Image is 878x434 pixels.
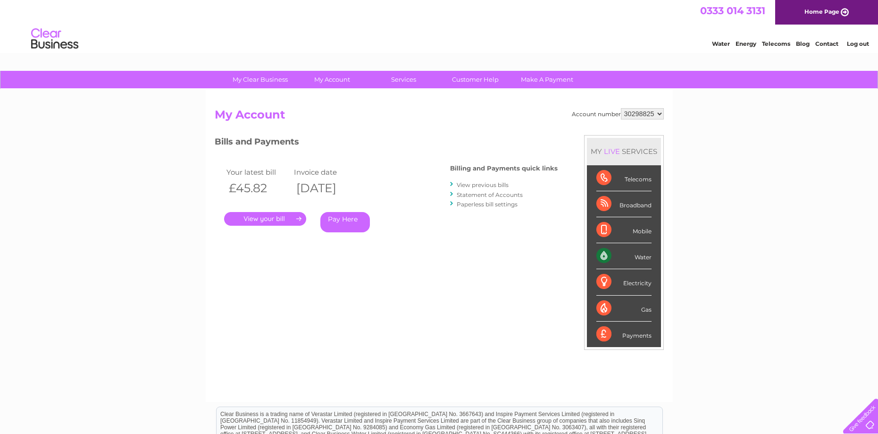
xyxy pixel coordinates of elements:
[847,40,869,47] a: Log out
[365,71,443,88] a: Services
[217,5,662,46] div: Clear Business is a trading name of Verastar Limited (registered in [GEOGRAPHIC_DATA] No. 3667643...
[596,191,652,217] div: Broadband
[762,40,790,47] a: Telecoms
[572,108,664,119] div: Account number
[457,201,518,208] a: Paperless bill settings
[596,243,652,269] div: Water
[221,71,299,88] a: My Clear Business
[224,212,306,226] a: .
[596,296,652,322] div: Gas
[736,40,756,47] a: Energy
[224,179,292,198] th: £45.82
[457,191,523,198] a: Statement of Accounts
[215,108,664,126] h2: My Account
[457,181,509,188] a: View previous bills
[602,147,622,156] div: LIVE
[292,166,360,179] td: Invoice date
[508,71,586,88] a: Make A Payment
[293,71,371,88] a: My Account
[596,217,652,243] div: Mobile
[320,212,370,232] a: Pay Here
[436,71,514,88] a: Customer Help
[215,135,558,152] h3: Bills and Payments
[700,5,765,17] a: 0333 014 3131
[596,322,652,347] div: Payments
[712,40,730,47] a: Water
[31,25,79,53] img: logo.png
[815,40,838,47] a: Contact
[292,179,360,198] th: [DATE]
[224,166,292,179] td: Your latest bill
[596,165,652,191] div: Telecoms
[450,165,558,172] h4: Billing and Payments quick links
[596,269,652,295] div: Electricity
[587,138,661,165] div: MY SERVICES
[796,40,810,47] a: Blog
